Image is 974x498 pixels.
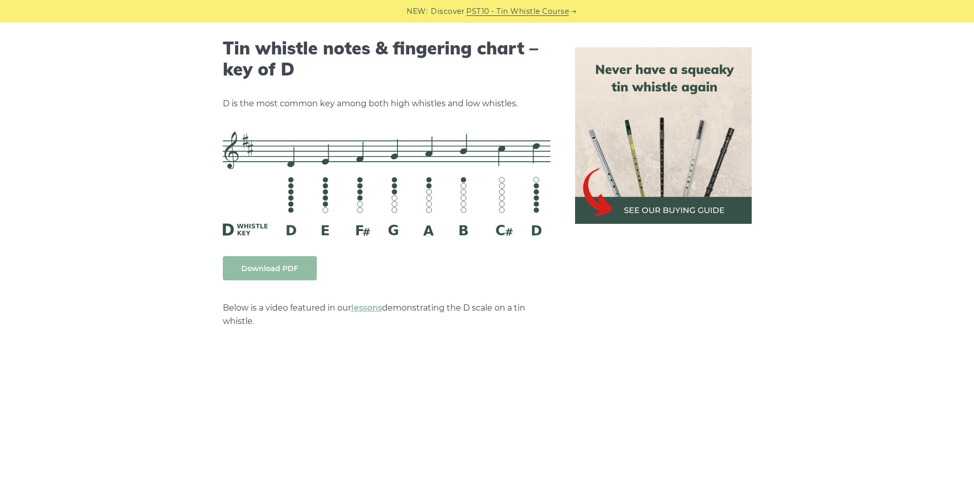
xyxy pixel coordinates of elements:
img: D Whistle Fingering Chart And Notes [223,131,550,235]
img: tin whistle buying guide [575,47,752,224]
a: PST10 - Tin Whistle Course [466,6,569,17]
p: D is the most common key among both high whistles and low whistles. [223,97,550,110]
a: lessons [351,303,382,313]
p: Below is a video featured in our demonstrating the D scale on a tin whistle. [223,301,550,328]
span: Discover [431,6,465,17]
span: NEW: [407,6,428,17]
a: Download PDF [223,256,317,280]
h2: Tin whistle notes & fingering chart – key of D [223,38,550,80]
